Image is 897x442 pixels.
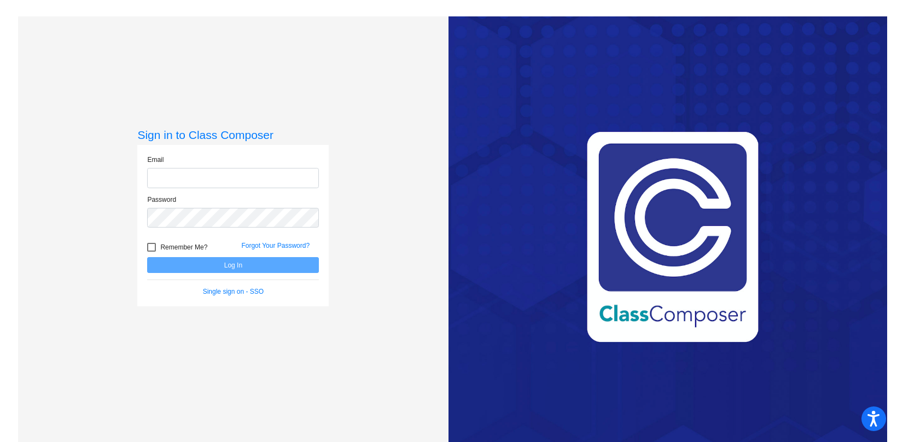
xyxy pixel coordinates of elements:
[147,257,319,273] button: Log In
[160,241,207,254] span: Remember Me?
[203,288,264,295] a: Single sign on - SSO
[147,155,164,165] label: Email
[147,195,176,205] label: Password
[137,128,329,142] h3: Sign in to Class Composer
[241,242,310,249] a: Forgot Your Password?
